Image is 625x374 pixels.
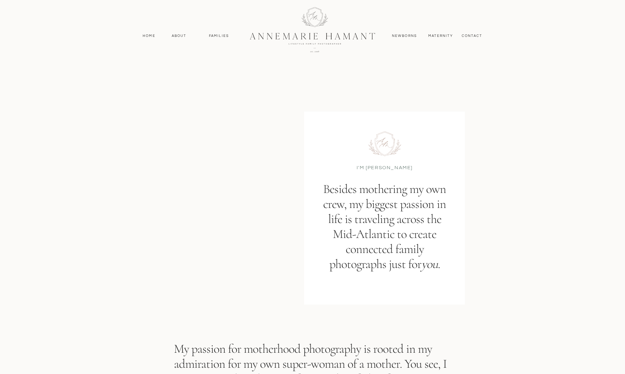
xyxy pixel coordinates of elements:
[356,164,413,170] p: I'M [PERSON_NAME]
[428,33,452,39] a: MAternity
[205,33,233,39] a: Families
[389,33,419,39] a: Newborns
[421,256,438,271] i: you
[140,33,158,39] a: Home
[458,33,485,39] a: contact
[170,33,188,39] a: About
[323,181,447,305] h1: Besides mothering my own crew, my biggest passion in life is traveling across the Mid-Atlantic to...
